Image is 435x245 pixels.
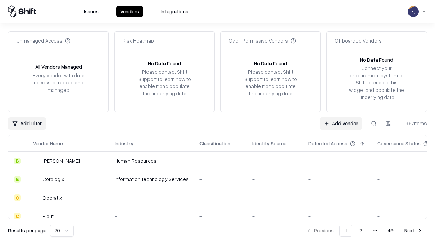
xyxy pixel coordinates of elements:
div: - [252,213,297,220]
div: Offboarded Vendors [335,37,382,44]
div: - [252,194,297,201]
div: Classification [199,140,230,147]
button: 2 [354,225,367,237]
div: B [14,158,21,164]
div: Human Resources [115,157,189,164]
button: Vendors [116,6,143,17]
img: Plauti [33,213,40,219]
nav: pagination [302,225,427,237]
div: Unmanaged Access [17,37,70,44]
div: C [14,194,21,201]
img: Coralogix [33,176,40,183]
div: - [308,157,366,164]
div: Industry [115,140,133,147]
div: - [199,176,241,183]
img: Operatix [33,194,40,201]
div: Identity Source [252,140,286,147]
div: - [252,176,297,183]
div: - [115,194,189,201]
div: C [14,213,21,219]
button: Issues [80,6,103,17]
button: 1 [339,225,352,237]
div: Governance Status [377,140,421,147]
div: Coralogix [42,176,64,183]
div: - [308,213,366,220]
div: [PERSON_NAME] [42,157,80,164]
p: Results per page: [8,227,47,234]
div: Please contact Shift Support to learn how to enable it and populate the underlying data [136,68,193,97]
div: Detected Access [308,140,347,147]
div: - [199,213,241,220]
a: Add Vendor [320,117,362,130]
div: All Vendors Managed [35,63,82,70]
div: No Data Found [360,56,393,63]
div: Every vendor with data access is tracked and managed [30,72,87,93]
div: - [115,213,189,220]
div: - [308,194,366,201]
div: - [252,157,297,164]
div: B [14,176,21,183]
div: Operatix [42,194,62,201]
div: Please contact Shift Support to learn how to enable it and populate the underlying data [242,68,299,97]
div: Information Technology Services [115,176,189,183]
button: Integrations [157,6,192,17]
div: Plauti [42,213,55,220]
div: Over-Permissive Vendors [229,37,296,44]
div: Connect your procurement system to Shift to enable this widget and populate the underlying data [348,65,405,101]
div: Risk Heatmap [123,37,154,44]
div: - [199,194,241,201]
div: No Data Found [254,60,287,67]
div: - [199,157,241,164]
div: - [308,176,366,183]
button: 49 [382,225,399,237]
button: Next [400,225,427,237]
div: Vendor Name [33,140,63,147]
div: No Data Found [148,60,181,67]
button: Add Filter [8,117,46,130]
div: 967 items [400,120,427,127]
img: Deel [33,158,40,164]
